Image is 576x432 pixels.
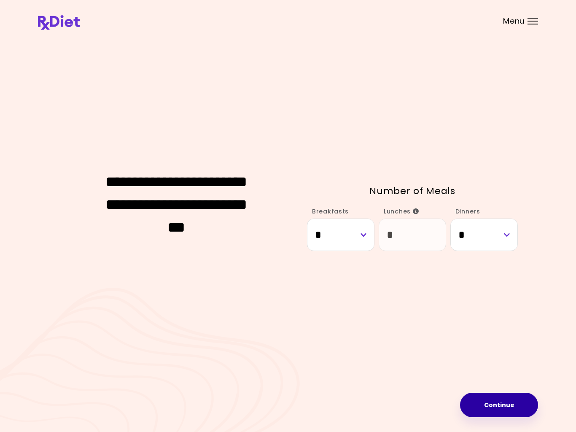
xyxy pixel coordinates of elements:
label: Breakfasts [307,207,349,216]
img: RxDiet [38,15,80,30]
button: Continue [460,393,538,417]
span: Menu [503,17,525,25]
label: Dinners [450,207,480,216]
i: Info [413,208,419,214]
p: Number of Meals [307,183,518,199]
span: Lunches [384,207,419,216]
